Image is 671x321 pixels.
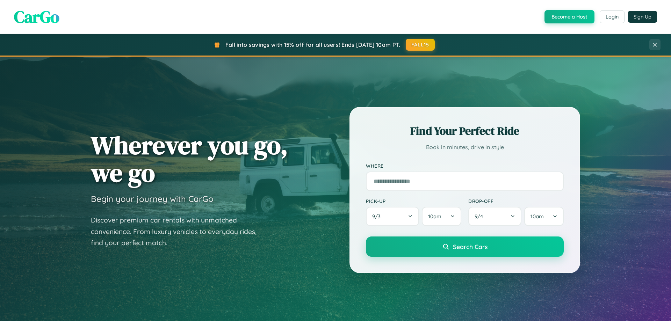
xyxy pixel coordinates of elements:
[366,236,564,257] button: Search Cars
[600,10,625,23] button: Login
[422,207,461,226] button: 10am
[628,11,657,23] button: Sign Up
[524,207,564,226] button: 10am
[468,207,521,226] button: 9/4
[225,41,401,48] span: Fall into savings with 15% off for all users! Ends [DATE] 10am PT.
[366,198,461,204] label: Pick-up
[366,123,564,139] h2: Find Your Perfect Ride
[366,207,419,226] button: 9/3
[91,214,266,249] p: Discover premium car rentals with unmatched convenience. From luxury vehicles to everyday rides, ...
[366,142,564,152] p: Book in minutes, drive in style
[544,10,594,23] button: Become a Host
[468,198,564,204] label: Drop-off
[372,213,384,220] span: 9 / 3
[14,5,59,28] span: CarGo
[366,163,564,169] label: Where
[91,131,288,187] h1: Wherever you go, we go
[475,213,486,220] span: 9 / 4
[428,213,441,220] span: 10am
[406,39,435,51] button: FALL15
[91,194,214,204] h3: Begin your journey with CarGo
[531,213,544,220] span: 10am
[453,243,488,250] span: Search Cars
